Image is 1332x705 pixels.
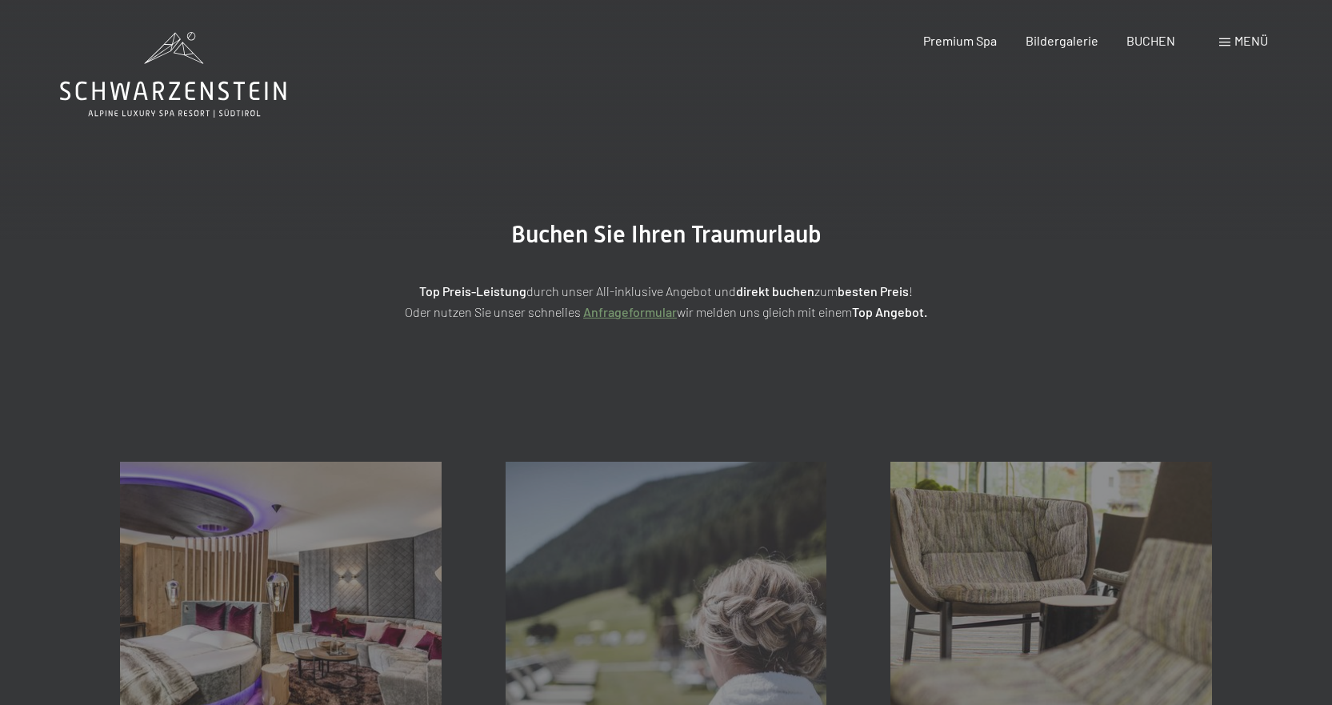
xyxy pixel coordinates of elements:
[736,283,814,298] strong: direkt buchen
[923,33,997,48] a: Premium Spa
[1126,33,1175,48] a: BUCHEN
[838,283,909,298] strong: besten Preis
[266,281,1066,322] p: durch unser All-inklusive Angebot und zum ! Oder nutzen Sie unser schnelles wir melden uns gleich...
[1026,33,1098,48] a: Bildergalerie
[511,220,822,248] span: Buchen Sie Ihren Traumurlaub
[1234,33,1268,48] span: Menü
[419,283,526,298] strong: Top Preis-Leistung
[852,304,927,319] strong: Top Angebot.
[583,304,677,319] a: Anfrageformular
